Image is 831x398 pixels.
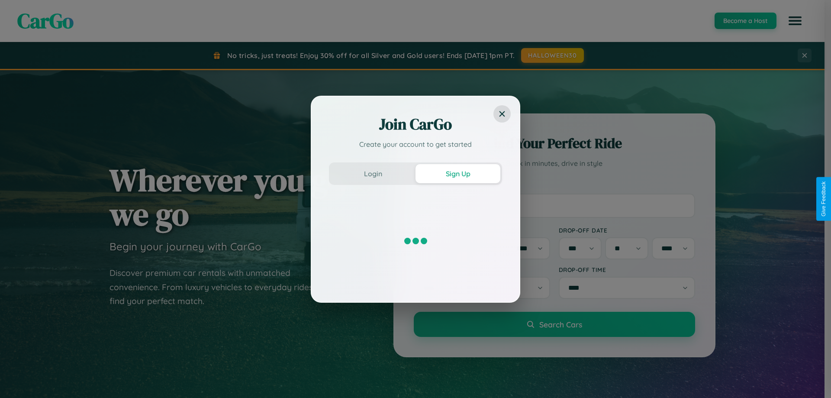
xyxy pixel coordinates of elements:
button: Sign Up [415,164,500,183]
button: Login [331,164,415,183]
p: Create your account to get started [329,139,502,149]
iframe: Intercom live chat [9,369,29,389]
h2: Join CarGo [329,114,502,135]
div: Give Feedback [821,181,827,217]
